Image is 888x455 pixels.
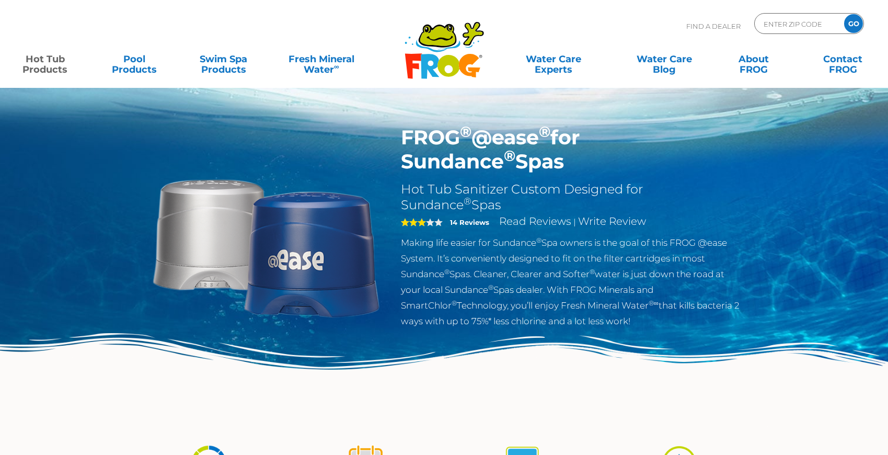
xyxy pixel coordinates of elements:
a: Read Reviews [499,215,571,227]
a: PoolProducts [100,49,169,70]
sup: ® [488,283,493,291]
sup: ® [590,268,595,276]
a: ContactFROG [808,49,878,70]
a: Water CareBlog [630,49,699,70]
sup: ® [536,236,541,244]
span: 3 [401,218,426,226]
input: Zip Code Form [763,16,833,31]
span: | [573,217,576,227]
input: GO [844,14,863,33]
a: AboutFROG [719,49,789,70]
a: Hot TubProducts [10,49,80,70]
p: Making life easier for Sundance Spa owners is the goal of this FROG @ease System. It’s convenient... [401,235,742,329]
h1: FROG @ease for Sundance Spas [401,126,742,174]
h2: Hot Tub Sanitizer Custom Designed for Sundance Spas [401,181,742,213]
p: Find A Dealer [686,13,741,39]
sup: ® [539,122,550,141]
strong: 14 Reviews [450,218,489,226]
sup: ® [464,196,471,207]
a: Water CareExperts [497,49,610,70]
a: Fresh MineralWater∞ [278,49,365,70]
a: Write Review [578,215,646,227]
sup: ® [504,146,515,165]
a: Swim SpaProducts [189,49,258,70]
img: Sundance-cartridges-2.png [146,126,386,365]
sup: ∞ [334,62,339,71]
sup: ® [452,299,457,307]
sup: ® [460,122,471,141]
sup: ® [444,268,449,276]
sup: ®∞ [649,299,659,307]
